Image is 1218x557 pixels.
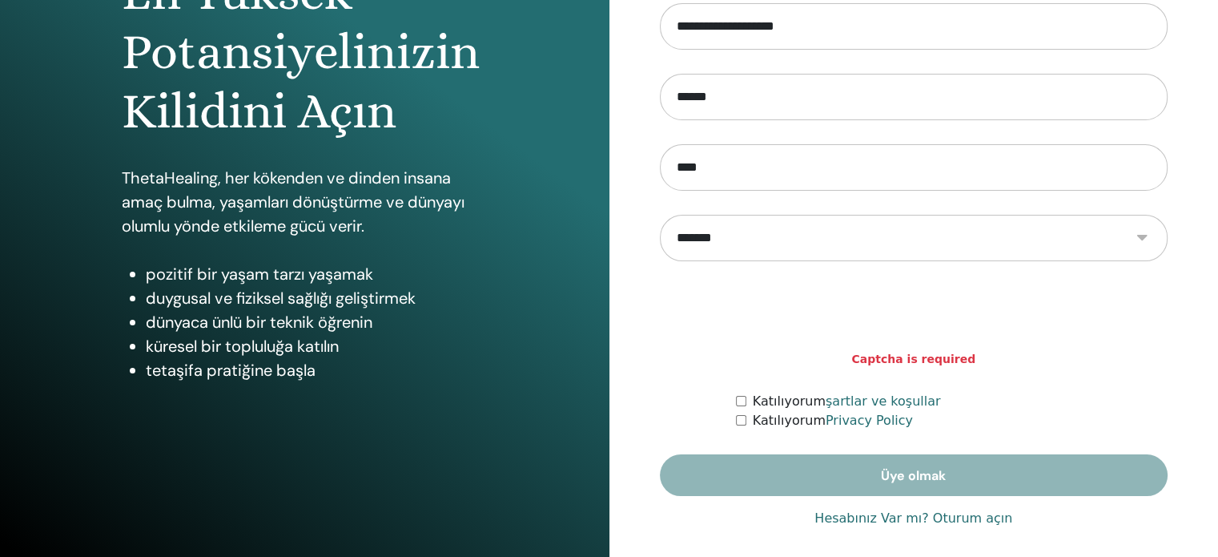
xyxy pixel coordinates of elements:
[753,411,913,430] label: Katılıyorum
[753,392,941,411] label: Katılıyorum
[146,262,488,286] li: pozitif bir yaşam tarzı yaşamak
[814,509,1012,528] a: Hesabınız Var mı? Oturum açın
[826,394,941,409] a: şartlar ve koşullar
[146,310,488,334] li: dünyaca ünlü bir teknik öğrenin
[122,166,488,238] p: ThetaHealing, her kökenden ve dinden insana amaç bulma, yaşamları dönüştürme ve dünyayı olumlu yö...
[146,358,488,382] li: tetaşifa pratiğine başla
[826,413,913,428] a: Privacy Policy
[146,286,488,310] li: duygusal ve fiziksel sağlığı geliştirmek
[792,285,1035,348] iframe: reCAPTCHA
[851,351,975,368] strong: Captcha is required
[146,334,488,358] li: küresel bir topluluğa katılın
